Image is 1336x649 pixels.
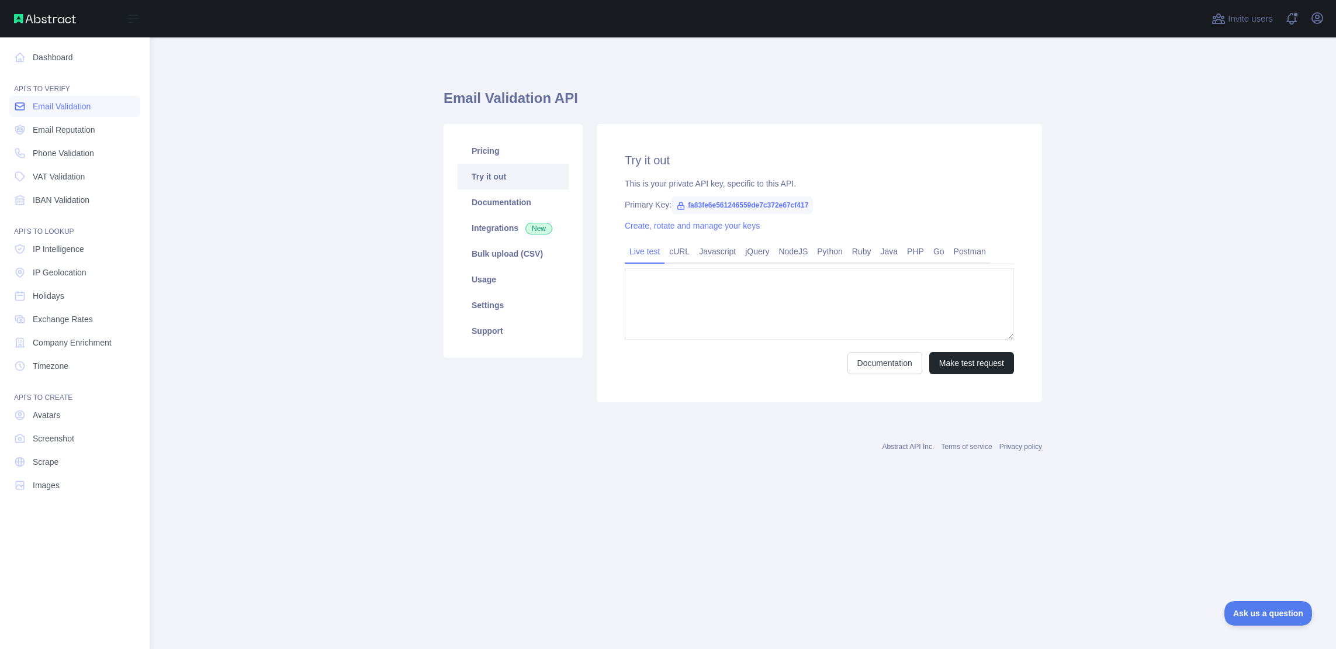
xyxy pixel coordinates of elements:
[9,309,140,330] a: Exchange Rates
[625,242,664,261] a: Live test
[740,242,774,261] a: jQuery
[9,70,140,94] div: API'S TO VERIFY
[774,242,812,261] a: NodeJS
[949,242,991,261] a: Postman
[941,443,992,451] a: Terms of service
[9,166,140,187] a: VAT Validation
[9,285,140,306] a: Holidays
[999,443,1042,451] a: Privacy policy
[458,215,569,241] a: Integrations New
[33,194,89,206] span: IBAN Validation
[9,475,140,496] a: Images
[458,318,569,344] a: Support
[9,189,140,210] a: IBAN Validation
[1228,12,1273,26] span: Invite users
[458,292,569,318] a: Settings
[9,262,140,283] a: IP Geolocation
[1224,601,1313,626] iframe: Toggle Customer Support
[694,242,740,261] a: Javascript
[9,355,140,377] a: Timezone
[847,352,922,374] a: Documentation
[9,379,140,402] div: API'S TO CREATE
[625,178,1014,189] div: This is your private API key, specific to this API.
[458,241,569,267] a: Bulk upload (CSV)
[33,337,112,348] span: Company Enrichment
[625,221,760,230] a: Create, rotate and manage your keys
[33,290,64,302] span: Holidays
[33,243,84,255] span: IP Intelligence
[847,242,876,261] a: Ruby
[33,147,94,159] span: Phone Validation
[444,89,1042,117] h1: Email Validation API
[929,242,949,261] a: Go
[33,267,86,278] span: IP Geolocation
[9,451,140,472] a: Scrape
[9,428,140,449] a: Screenshot
[33,101,91,112] span: Email Validation
[876,242,903,261] a: Java
[9,96,140,117] a: Email Validation
[664,242,694,261] a: cURL
[33,409,60,421] span: Avatars
[525,223,552,234] span: New
[902,242,929,261] a: PHP
[625,152,1014,168] h2: Try it out
[9,332,140,353] a: Company Enrichment
[33,124,95,136] span: Email Reputation
[882,443,934,451] a: Abstract API Inc.
[625,199,1014,210] div: Primary Key:
[33,456,58,468] span: Scrape
[9,239,140,260] a: IP Intelligence
[33,313,93,325] span: Exchange Rates
[9,47,140,68] a: Dashboard
[9,143,140,164] a: Phone Validation
[33,171,85,182] span: VAT Validation
[672,196,813,214] span: fa83fe6e561246559de7c372e67cf417
[458,164,569,189] a: Try it out
[812,242,847,261] a: Python
[9,213,140,236] div: API'S TO LOOKUP
[458,138,569,164] a: Pricing
[9,119,140,140] a: Email Reputation
[9,405,140,426] a: Avatars
[929,352,1014,374] button: Make test request
[458,189,569,215] a: Documentation
[458,267,569,292] a: Usage
[33,433,74,444] span: Screenshot
[33,479,60,491] span: Images
[33,360,68,372] span: Timezone
[1209,9,1275,28] button: Invite users
[14,14,76,23] img: Abstract API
